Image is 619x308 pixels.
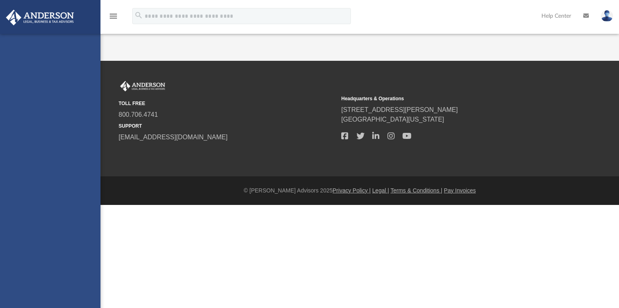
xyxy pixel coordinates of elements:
img: User Pic [601,10,613,22]
a: 800.706.4741 [119,111,158,118]
a: Pay Invoices [444,187,476,194]
a: [GEOGRAPHIC_DATA][US_STATE] [341,116,444,123]
small: Headquarters & Operations [341,95,558,102]
a: [EMAIL_ADDRESS][DOMAIN_NAME] [119,134,228,141]
a: Legal | [372,187,389,194]
i: search [134,11,143,20]
small: SUPPORT [119,122,336,130]
a: menu [109,15,118,21]
img: Anderson Advisors Platinum Portal [4,10,76,25]
a: Terms & Conditions | [391,187,443,194]
a: [STREET_ADDRESS][PERSON_NAME] [341,106,458,113]
div: © [PERSON_NAME] Advisors 2025 [100,186,619,195]
img: Anderson Advisors Platinum Portal [119,81,167,91]
i: menu [109,11,118,21]
a: Privacy Policy | [333,187,371,194]
small: TOLL FREE [119,100,336,107]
